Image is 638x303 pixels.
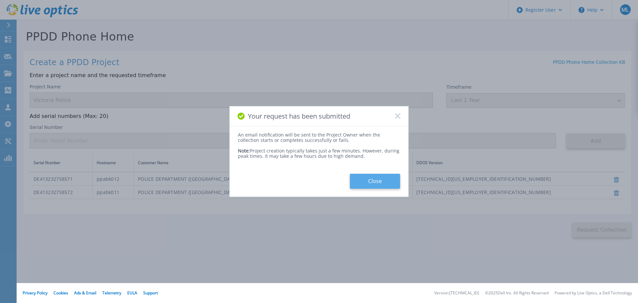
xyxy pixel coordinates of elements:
[485,291,549,295] li: © 2025 Dell Inc. All Rights Reserved
[74,290,96,296] a: Ads & Email
[143,290,158,296] a: Support
[238,148,250,154] span: Note:
[555,291,632,295] li: Powered by Live Optics, a Dell Technology
[23,290,48,296] a: Privacy Policy
[238,143,400,159] div: Project creation typically takes just a few minutes. However, during peak times, it may take a fe...
[238,132,400,143] div: An email notification will be sent to the Project Owner when the collection starts or completes s...
[127,290,137,296] a: EULA
[350,174,400,189] button: Close
[434,291,479,295] li: Version: [TECHNICAL_ID]
[248,112,350,120] span: Your request has been submitted
[102,290,121,296] a: Telemetry
[53,290,68,296] a: Cookies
